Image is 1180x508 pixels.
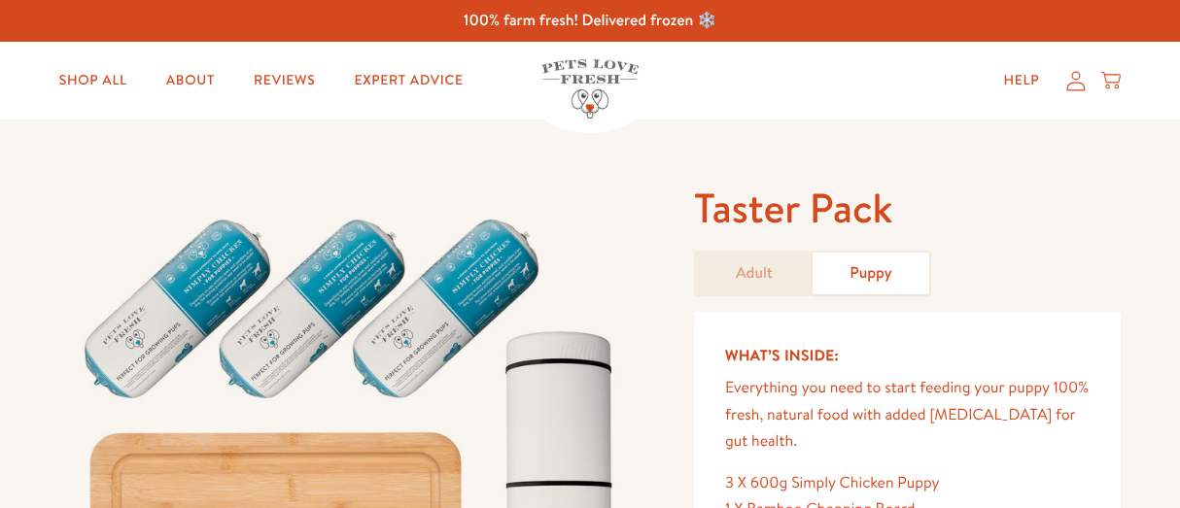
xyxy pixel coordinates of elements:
div: 3 X 600g Simply Chicken Puppy [725,470,1090,496]
a: Expert Advice [338,61,478,100]
a: Shop All [44,61,143,100]
a: Reviews [238,61,330,100]
a: Help [989,61,1056,100]
p: Everything you need to start feeding your puppy 100% fresh, natural food with added [MEDICAL_DATA... [725,375,1090,455]
a: Puppy [813,253,929,294]
a: Adult [696,253,813,294]
h1: Taster Pack [694,182,1121,235]
a: About [151,61,230,100]
img: Pets Love Fresh [541,59,639,119]
h5: What’s Inside: [725,343,1090,368]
